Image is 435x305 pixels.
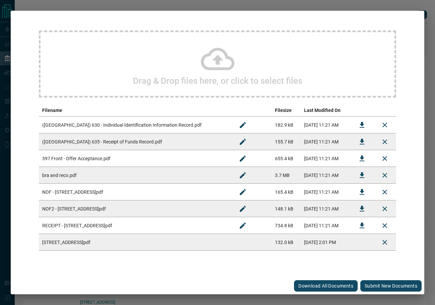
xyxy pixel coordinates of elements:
td: 3.7 MB [272,167,301,184]
td: 155.7 kB [272,133,301,150]
td: NOF - [STREET_ADDRESS]pdf [39,184,231,200]
h2: Drag & Drop files here, or click to select files [133,76,302,86]
th: Filename [39,104,231,117]
button: Remove File [377,134,393,150]
button: Remove File [377,150,393,167]
button: Download [354,167,370,183]
td: 655.4 kB [272,150,301,167]
button: Rename [235,184,251,200]
button: Download [354,218,370,234]
button: Rename [235,150,251,167]
td: ([GEOGRAPHIC_DATA]) 635 - Receipt of Funds Record.pdf [39,133,231,150]
button: Submit new documents [360,280,422,292]
div: Drag & Drop files here, or click to select files [39,30,396,98]
td: [DATE] 11:21 AM [301,117,351,133]
td: 132.0 kB [272,234,301,251]
th: Last Modified On [301,104,351,117]
td: [DATE] 11:21 AM [301,200,351,217]
td: 734.8 kB [272,217,301,234]
td: [DATE] 11:21 AM [301,184,351,200]
button: Remove File [377,167,393,183]
th: delete file action column [373,104,396,117]
th: edit column [231,104,272,117]
button: Remove File [377,218,393,234]
button: Remove File [377,117,393,133]
td: [STREET_ADDRESS]pdf [39,234,231,251]
td: [DATE] 11:21 AM [301,217,351,234]
th: Filesize [272,104,301,117]
button: Download [354,201,370,217]
button: Delete [377,234,393,250]
button: Rename [235,218,251,234]
button: Download All Documents [294,280,358,292]
button: Rename [235,134,251,150]
button: Rename [235,167,251,183]
td: bra and reco.pdf [39,167,231,184]
td: [DATE] 2:01 PM [301,234,351,251]
button: Download [354,134,370,150]
td: NOF2 - [STREET_ADDRESS]pdf [39,200,231,217]
td: 182.9 kB [272,117,301,133]
td: [DATE] 11:21 AM [301,133,351,150]
button: Remove File [377,201,393,217]
th: download action column [351,104,373,117]
td: 148.1 kB [272,200,301,217]
td: RECEIPT - [STREET_ADDRESS]pdf [39,217,231,234]
td: 165.4 kB [272,184,301,200]
button: Remove File [377,184,393,200]
td: [DATE] 11:21 AM [301,150,351,167]
td: 397 Front - Offer Acceptance.pdf [39,150,231,167]
button: Rename [235,117,251,133]
button: Rename [235,201,251,217]
button: Download [354,150,370,167]
button: Download [354,184,370,200]
button: Download [354,117,370,133]
td: [DATE] 11:21 AM [301,167,351,184]
td: ([GEOGRAPHIC_DATA]) 630 - Individual Identification Information Record.pdf [39,117,231,133]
